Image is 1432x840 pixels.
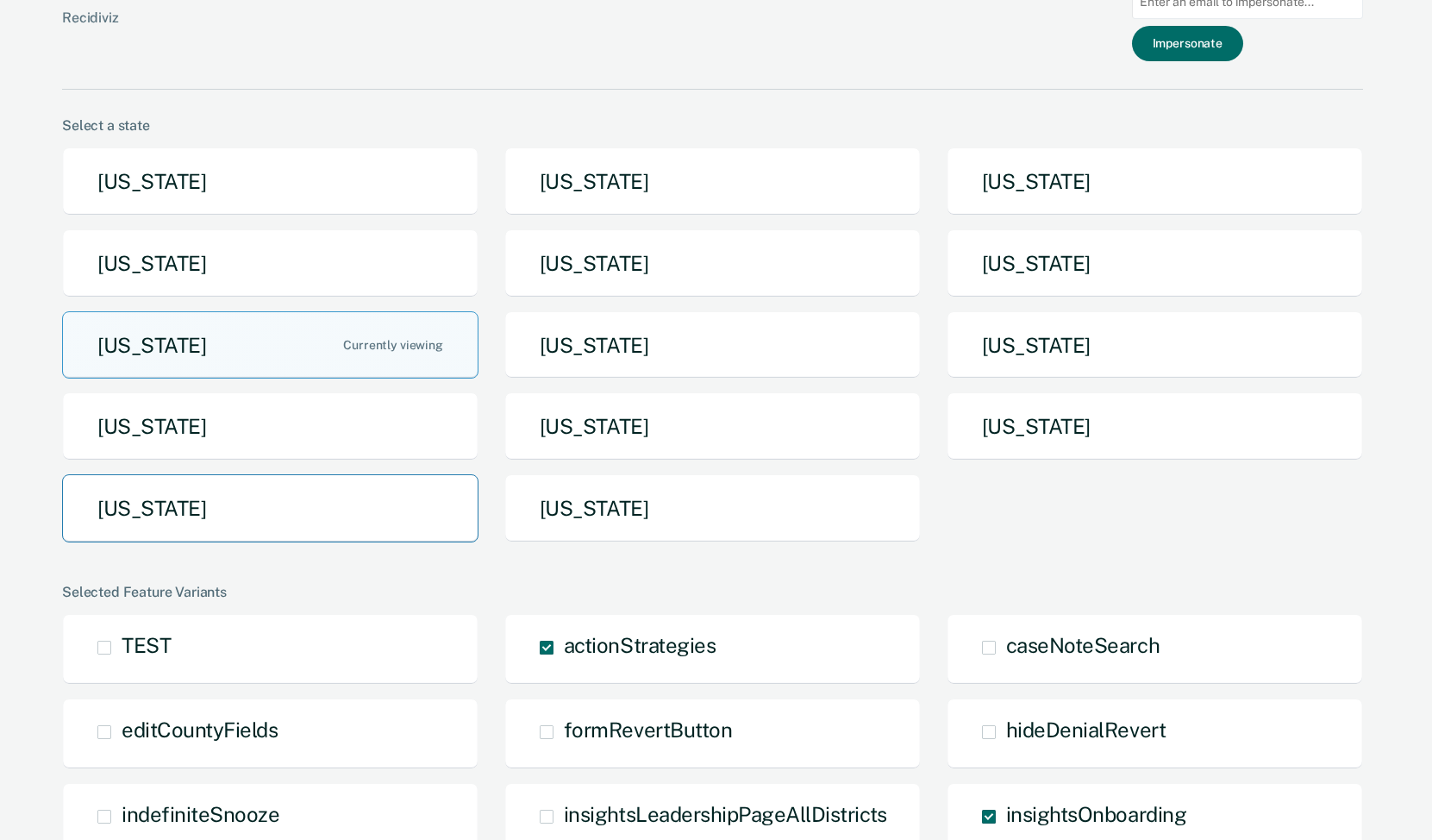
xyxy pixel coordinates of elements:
button: [US_STATE] [62,311,478,379]
span: insightsOnboarding [1006,802,1186,826]
span: actionStrategies [564,633,716,657]
button: Impersonate [1132,26,1243,61]
span: formRevertButton [564,718,732,742]
button: [US_STATE] [947,392,1363,461]
button: [US_STATE] [62,229,478,298]
button: [US_STATE] [62,147,478,216]
span: hideDenialRevert [1006,718,1166,742]
button: [US_STATE] [504,392,921,461]
button: [US_STATE] [947,147,1363,216]
span: TEST [122,633,171,657]
div: Recidiviz [62,9,633,53]
button: [US_STATE] [504,147,921,216]
div: Selected Feature Variants [62,584,1363,600]
button: [US_STATE] [62,392,478,461]
span: insightsLeadershipPageAllDistricts [564,802,887,826]
span: caseNoteSearch [1006,633,1160,657]
button: [US_STATE] [947,311,1363,379]
button: [US_STATE] [504,311,921,379]
div: Select a state [62,117,1363,134]
button: [US_STATE] [504,229,921,298]
button: [US_STATE] [62,474,478,542]
span: indefiniteSnooze [122,802,279,826]
span: editCountyFields [122,718,278,742]
button: [US_STATE] [504,474,921,542]
button: [US_STATE] [947,229,1363,298]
